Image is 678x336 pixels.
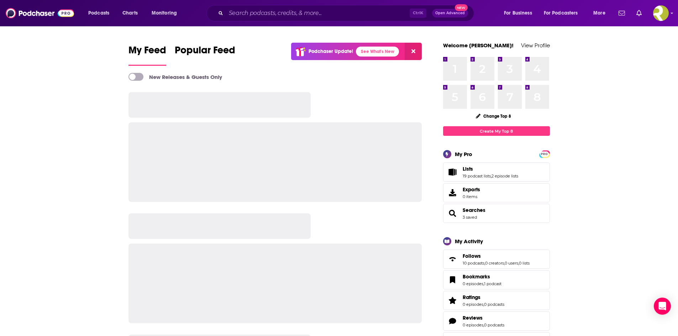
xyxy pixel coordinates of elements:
[483,281,484,286] span: ,
[463,315,504,321] a: Reviews
[122,8,138,18] span: Charts
[463,253,530,259] a: Follows
[463,302,483,307] a: 0 episodes
[463,207,485,213] a: Searches
[485,261,504,266] a: 0 creators
[443,250,550,269] span: Follows
[484,322,504,327] a: 0 podcasts
[521,42,550,49] a: View Profile
[213,5,481,21] div: Search podcasts, credits, & more...
[443,311,550,331] span: Reviews
[443,270,550,289] span: Bookmarks
[128,44,166,66] a: My Feed
[463,273,490,280] span: Bookmarks
[540,151,549,157] span: PRO
[410,9,426,18] span: Ctrl K
[463,315,483,321] span: Reviews
[634,7,645,19] a: Show notifications dropdown
[443,42,514,49] a: Welcome [PERSON_NAME]!
[588,7,614,19] button: open menu
[483,302,484,307] span: ,
[463,294,480,300] span: Ratings
[463,322,483,327] a: 0 episodes
[653,5,669,21] button: Show profile menu
[175,44,235,60] span: Popular Feed
[446,295,460,305] a: Ratings
[6,6,74,20] img: Podchaser - Follow, Share and Rate Podcasts
[152,8,177,18] span: Monitoring
[443,204,550,223] span: Searches
[83,7,119,19] button: open menu
[593,8,605,18] span: More
[463,166,473,172] span: Lists
[654,298,671,315] div: Open Intercom Messenger
[446,167,460,177] a: Lists
[443,183,550,202] a: Exports
[432,9,468,17] button: Open AdvancedNew
[226,7,410,19] input: Search podcasts, credits, & more...
[463,215,477,220] a: 3 saved
[463,281,483,286] a: 0 episodes
[540,151,549,156] a: PRO
[463,174,491,178] a: 19 podcast lists
[472,112,516,121] button: Change Top 8
[446,316,460,326] a: Reviews
[463,294,504,300] a: Ratings
[518,261,519,266] span: ,
[118,7,142,19] a: Charts
[446,254,460,264] a: Follows
[484,261,485,266] span: ,
[175,44,235,66] a: Popular Feed
[147,7,186,19] button: open menu
[443,126,550,136] a: Create My Top 8
[446,188,460,198] span: Exports
[504,8,532,18] span: For Business
[128,44,166,60] span: My Feed
[446,208,460,218] a: Searches
[483,322,484,327] span: ,
[484,281,501,286] a: 1 podcast
[455,238,483,245] div: My Activity
[443,291,550,310] span: Ratings
[356,47,399,57] a: See What's New
[653,5,669,21] img: User Profile
[455,151,472,158] div: My Pro
[505,261,518,266] a: 0 users
[653,5,669,21] span: Logged in as ResoluteTulsa
[463,166,518,172] a: Lists
[544,8,578,18] span: For Podcasters
[539,7,588,19] button: open menu
[463,273,501,280] a: Bookmarks
[463,186,480,193] span: Exports
[463,194,480,199] span: 0 items
[499,7,541,19] button: open menu
[435,11,465,15] span: Open Advanced
[463,253,481,259] span: Follows
[492,174,518,178] a: 2 episode lists
[463,261,484,266] a: 10 podcasts
[443,162,550,182] span: Lists
[616,7,628,19] a: Show notifications dropdown
[455,4,468,11] span: New
[128,73,222,81] a: New Releases & Guests Only
[519,261,530,266] a: 0 lists
[309,48,353,54] p: Podchaser Update!
[484,302,504,307] a: 0 podcasts
[88,8,109,18] span: Podcasts
[446,275,460,285] a: Bookmarks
